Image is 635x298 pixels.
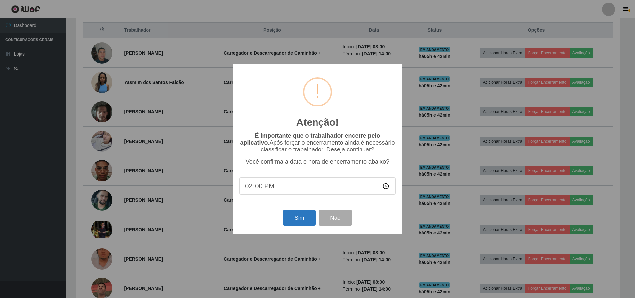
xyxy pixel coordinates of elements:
button: Sim [283,210,315,226]
p: Você confirma a data e hora de encerramento abaixo? [239,158,396,165]
p: Após forçar o encerramento ainda é necessário classificar o trabalhador. Deseja continuar? [239,132,396,153]
button: Não [319,210,352,226]
b: É importante que o trabalhador encerre pelo aplicativo. [240,132,380,146]
h2: Atenção! [296,116,339,128]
